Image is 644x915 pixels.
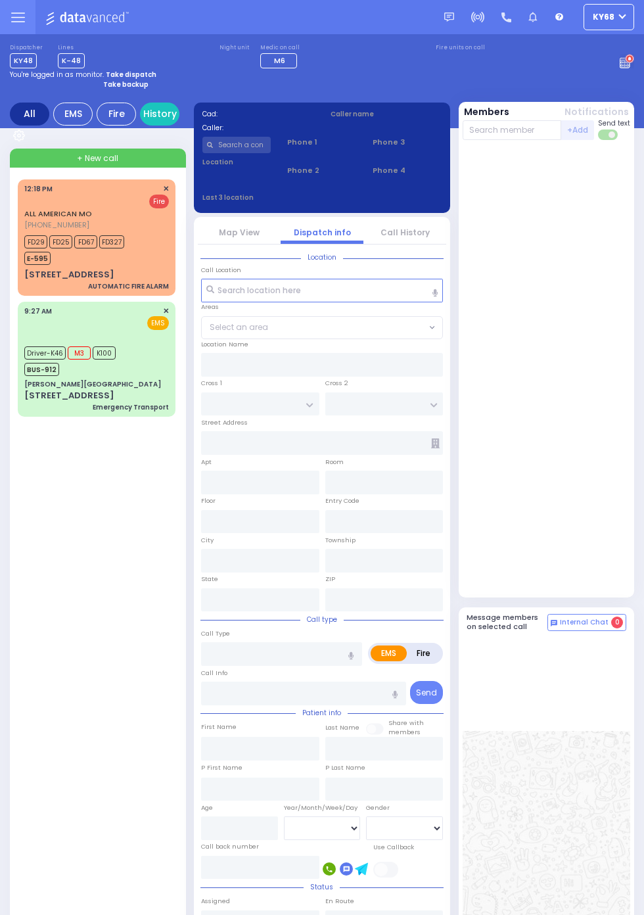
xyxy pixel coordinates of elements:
[10,44,43,52] label: Dispatcher
[77,152,118,164] span: + New call
[149,195,169,208] span: Fire
[598,128,619,141] label: Turn off text
[325,723,359,732] label: Last Name
[201,340,248,349] label: Location Name
[287,137,356,148] span: Phone 1
[10,53,37,68] span: KY48
[593,11,614,23] span: ky68
[10,103,49,126] div: All
[24,346,66,360] span: Driver-K46
[88,281,169,291] div: AUTOMATIC FIRE ALARM
[325,536,356,545] label: Township
[547,614,626,631] button: Internal Chat 0
[24,268,114,281] div: [STREET_ADDRESS]
[201,897,230,906] label: Assigned
[201,763,242,772] label: P First Name
[300,615,344,624] span: Call type
[388,728,421,736] span: members
[201,669,227,678] label: Call Info
[106,70,156,80] strong: Take dispatch
[331,109,442,119] label: Caller name
[410,681,443,704] button: Send
[406,645,441,661] label: Fire
[24,363,59,376] span: BUS-912
[201,279,443,302] input: Search location here
[584,4,634,30] button: ky68
[436,44,485,52] label: Fire units on call
[373,165,442,176] span: Phone 4
[284,803,361,812] div: Year/Month/Week/Day
[201,722,237,732] label: First Name
[24,389,114,402] div: [STREET_ADDRESS]
[219,227,260,238] a: Map View
[97,103,136,126] div: Fire
[325,763,365,772] label: P Last Name
[611,617,623,628] span: 0
[53,103,93,126] div: EMS
[201,803,213,812] label: Age
[371,645,407,661] label: EMS
[463,120,562,140] input: Search member
[325,457,344,467] label: Room
[147,316,169,330] span: EMS
[260,44,301,52] label: Medic on call
[74,235,97,248] span: FD67
[274,55,285,66] span: M6
[294,227,351,238] a: Dispatch info
[24,379,161,389] div: [PERSON_NAME][GEOGRAPHIC_DATA]
[210,321,268,333] span: Select an area
[201,629,230,638] label: Call Type
[10,70,104,80] span: You're logged in as monitor.
[201,842,259,851] label: Call back number
[388,718,424,727] small: Share with
[366,803,390,812] label: Gender
[564,105,629,119] button: Notifications
[551,620,557,626] img: comment-alt.png
[163,183,169,195] span: ✕
[325,496,359,505] label: Entry Code
[325,897,354,906] label: En Route
[444,12,454,22] img: message.svg
[24,252,51,265] span: E-595
[201,302,219,312] label: Areas
[201,536,214,545] label: City
[201,575,218,584] label: State
[103,80,149,89] strong: Take backup
[202,137,271,153] input: Search a contact
[296,708,348,718] span: Patient info
[201,379,222,388] label: Cross 1
[58,53,85,68] span: K-48
[202,123,314,133] label: Caller:
[304,882,340,892] span: Status
[431,438,440,448] span: Other building occupants
[560,618,609,627] span: Internal Chat
[140,103,179,126] a: History
[24,184,53,194] span: 12:18 PM
[202,109,314,119] label: Cad:
[287,165,356,176] span: Phone 2
[467,613,548,630] h5: Message members on selected call
[68,346,91,360] span: M3
[45,9,133,26] img: Logo
[380,227,430,238] a: Call History
[93,402,169,412] div: Emergency Transport
[201,418,248,427] label: Street Address
[49,235,72,248] span: FD25
[301,252,343,262] span: Location
[202,193,323,202] label: Last 3 location
[325,575,335,584] label: ZIP
[219,44,249,52] label: Night unit
[202,157,271,167] label: Location
[464,105,509,119] button: Members
[24,220,89,230] span: [PHONE_NUMBER]
[598,118,630,128] span: Send text
[24,306,52,316] span: 9:27 AM
[325,379,348,388] label: Cross 2
[373,843,414,852] label: Use Callback
[24,235,47,248] span: FD29
[99,235,124,248] span: FD327
[201,457,212,467] label: Apt
[163,306,169,317] span: ✕
[201,266,241,275] label: Call Location
[93,346,116,360] span: K100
